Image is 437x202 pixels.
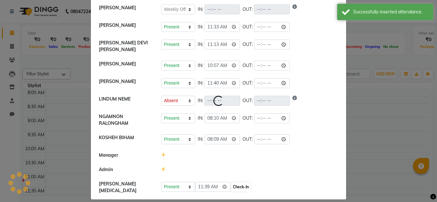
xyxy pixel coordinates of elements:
span: OUT: [242,24,253,30]
span: IN: [198,136,203,143]
span: IN: [198,62,203,69]
span: IN: [198,24,203,30]
div: [PERSON_NAME] [94,78,156,88]
div: Successfully inserted attendance. [353,9,428,15]
button: Check-In [231,183,250,191]
span: OUT: [242,97,253,104]
span: OUT: [242,41,253,48]
span: IN: [198,80,203,86]
i: Show reason [292,96,297,106]
div: Manager [94,152,156,159]
span: OUT: [242,115,253,122]
div: KOSHEH BIHAM [94,134,156,144]
div: [PERSON_NAME] [94,4,156,14]
div: Admin [94,166,156,173]
span: OUT: [242,62,253,69]
span: OUT: [242,80,253,86]
div: [PERSON_NAME] [94,61,156,71]
i: Show reason [292,4,297,14]
div: [PERSON_NAME] DEVI [PERSON_NAME] [94,40,156,53]
span: OUT: [242,136,253,143]
span: OUT: [242,6,253,13]
div: [PERSON_NAME][MEDICAL_DATA] [94,181,156,194]
div: NGAMNON RALONGHAM [94,113,156,127]
span: IN: [198,6,203,13]
div: LINDUM NEME [94,96,156,106]
div: [PERSON_NAME] [94,22,156,32]
span: IN: [198,97,203,104]
span: IN: [198,115,203,122]
span: IN: [198,41,203,48]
